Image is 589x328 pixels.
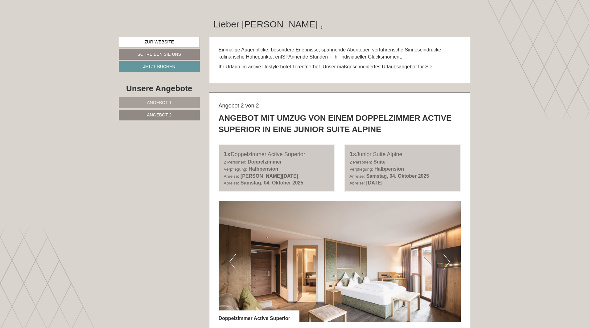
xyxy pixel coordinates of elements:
span: Angebot 2 von 2 [219,103,259,109]
b: Samstag, 04. Oktober 2025 [366,173,429,179]
b: Halbpension [249,166,278,172]
div: Junior Suite Alpine [349,150,455,159]
small: 2 Personen: [224,160,246,164]
b: Suite [373,159,385,164]
small: Abreise: [224,181,239,185]
a: Zur Website [119,37,200,47]
small: Abreise: [349,181,365,185]
b: Doppelzimmer [248,159,282,164]
b: [PERSON_NAME][DATE] [241,173,298,179]
b: 1x [349,151,356,157]
small: Anreise: [224,174,239,179]
small: Verpflegung: [349,167,373,172]
span: Angebot 2 [147,112,171,117]
h1: Lieber [PERSON_NAME] , [214,19,323,29]
small: 2 Personen: [349,160,372,164]
img: image [219,201,461,322]
b: Halbpension [374,166,404,172]
span: Angebot 1 [147,100,171,105]
small: Anreise: [349,174,365,179]
button: Previous [229,254,236,269]
div: Angebot mit Umzug von einem Doppelzimmer Active Superior in eine Junior Suite Alpine [219,112,461,135]
div: Doppelzimmer Active Superior [219,310,299,322]
b: [DATE] [366,180,383,185]
small: Verpflegung: [224,167,247,172]
a: Jetzt buchen [119,61,200,72]
p: Ihr Urlaub im active lifestyle hotel Terentnerhof. Unser maßgeschneidertes Urlaubsangebot für Sie: [219,63,461,71]
b: 1x [224,151,231,157]
b: Samstag, 04. Oktober 2025 [241,180,303,185]
div: Unsere Angebote [119,83,200,94]
p: Einmalige Augenblicke, besondere Erlebnisse, spannende Abenteuer, verführerische Sinneseindrücke,... [219,47,461,61]
div: Doppelzimmer Active Superior [224,150,330,159]
a: Schreiben Sie uns [119,49,200,60]
button: Next [443,254,450,269]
